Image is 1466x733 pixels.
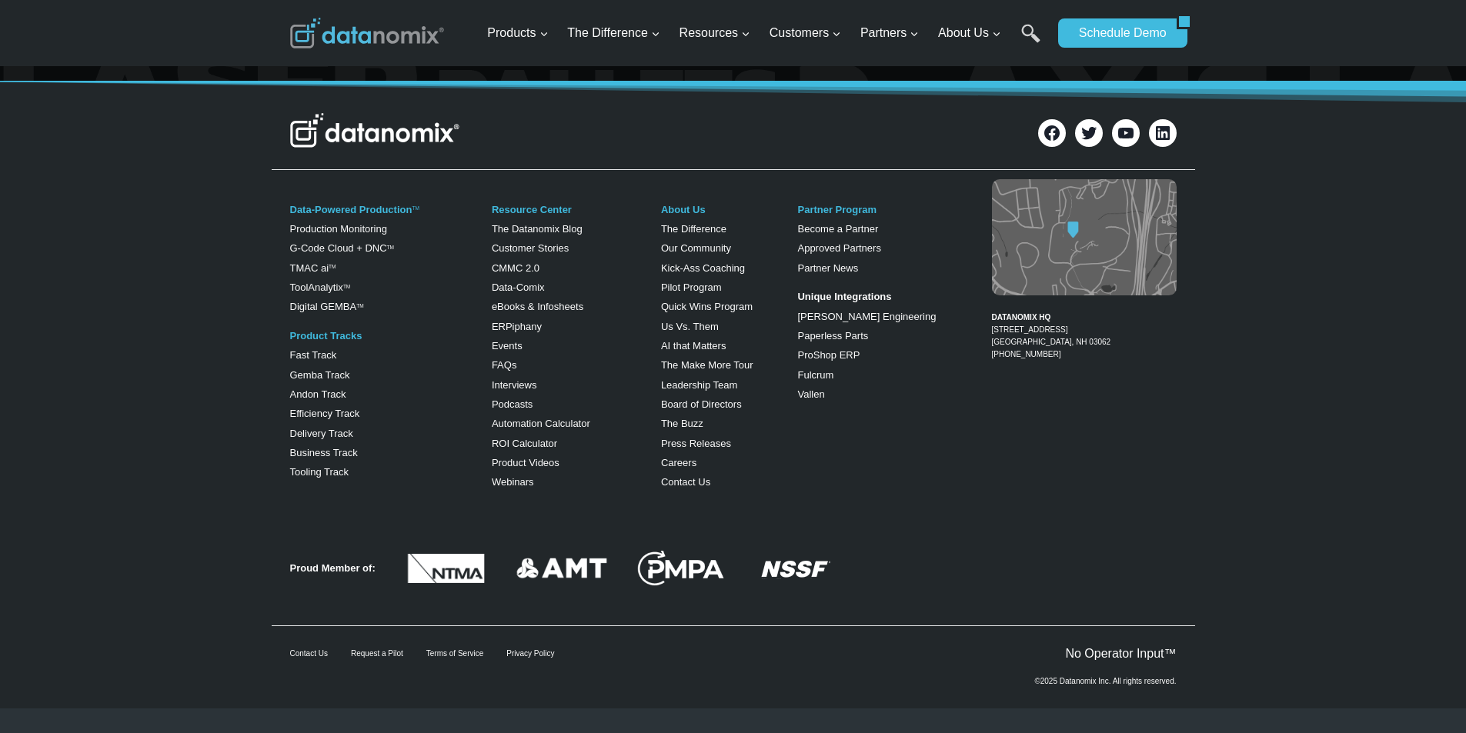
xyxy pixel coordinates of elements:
[661,340,726,352] a: AI that Matters
[492,476,534,488] a: Webinars
[860,23,919,43] span: Partners
[770,23,841,43] span: Customers
[492,359,517,371] a: FAQs
[290,18,444,48] img: Datanomix
[351,649,403,658] a: Request a Pilot
[1034,678,1176,685] p: ©2025 Datanomix Inc. All rights reserved.
[412,205,419,211] a: TM
[992,179,1177,295] img: Datanomix map image
[290,349,337,361] a: Fast Track
[661,418,703,429] a: The Buzz
[661,223,726,235] a: The Difference
[290,113,459,147] img: Datanomix Logo
[290,408,360,419] a: Efficiency Track
[290,330,362,342] a: Product Tracks
[492,262,539,274] a: CMMC 2.0
[661,204,706,215] a: About Us
[387,245,394,250] sup: TM
[492,457,559,468] a: Product Videos
[1065,647,1176,660] a: No Operator Input™
[506,649,554,658] a: Privacy Policy
[661,262,745,274] a: Kick-Ass Coaching
[661,379,738,391] a: Leadership Team
[797,242,880,254] a: Approved Partners
[661,457,696,468] a: Careers
[290,282,343,293] a: ToolAnalytix
[290,223,387,235] a: Production Monitoring
[492,438,557,449] a: ROI Calculator
[290,301,364,312] a: Digital GEMBATM
[290,388,346,400] a: Andon Track
[492,282,545,293] a: Data-Comix
[797,388,824,400] a: Vallen
[661,438,731,449] a: Press Releases
[356,303,363,308] sup: TM
[661,359,753,371] a: The Make More Tour
[290,649,328,658] a: Contact Us
[343,284,350,289] a: TM
[290,447,358,458] a: Business Track
[661,476,710,488] a: Contact Us
[661,242,731,254] a: Our Community
[492,204,572,215] a: Resource Center
[492,223,583,235] a: The Datanomix Blog
[492,301,583,312] a: eBooks & Infosheets
[992,299,1177,361] figcaption: [PHONE_NUMBER]
[567,23,660,43] span: The Difference
[290,562,376,574] strong: Proud Member of:
[797,349,860,361] a: ProShop ERP
[492,379,537,391] a: Interviews
[492,418,590,429] a: Automation Calculator
[329,264,336,269] sup: TM
[492,398,533,410] a: Podcasts
[661,301,753,312] a: Quick Wins Program
[290,369,350,381] a: Gemba Track
[1058,18,1177,48] a: Schedule Demo
[1021,24,1040,58] a: Search
[290,204,412,215] a: Data-Powered Production
[290,466,349,478] a: Tooling Track
[492,340,523,352] a: Events
[797,262,858,274] a: Partner News
[487,23,548,43] span: Products
[290,242,394,254] a: G-Code Cloud + DNCTM
[797,369,833,381] a: Fulcrum
[797,291,891,302] strong: Unique Integrations
[992,325,1111,346] a: [STREET_ADDRESS][GEOGRAPHIC_DATA], NH 03062
[797,311,936,322] a: [PERSON_NAME] Engineering
[426,649,483,658] a: Terms of Service
[661,321,719,332] a: Us Vs. Them
[661,398,742,410] a: Board of Directors
[797,223,878,235] a: Become a Partner
[938,23,1001,43] span: About Us
[290,428,353,439] a: Delivery Track
[680,23,750,43] span: Resources
[481,8,1050,58] nav: Primary Navigation
[290,262,336,274] a: TMAC aiTM
[492,242,569,254] a: Customer Stories
[492,321,542,332] a: ERPiphany
[992,313,1051,322] strong: DATANOMIX HQ
[661,282,722,293] a: Pilot Program
[797,204,877,215] a: Partner Program
[797,330,868,342] a: Paperless Parts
